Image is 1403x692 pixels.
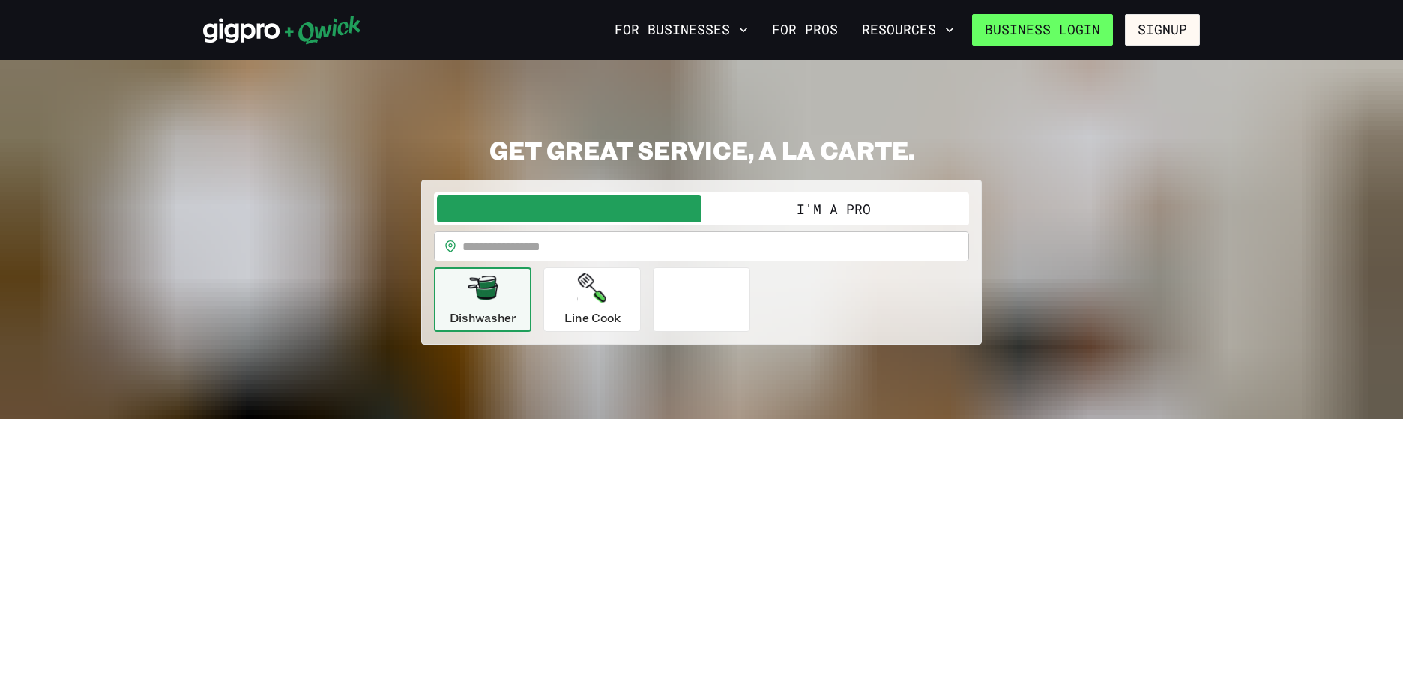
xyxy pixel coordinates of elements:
[609,17,754,43] button: For Businesses
[434,267,531,332] button: Dishwasher
[1125,14,1200,46] button: Signup
[437,195,701,222] button: I'm a Business
[543,267,641,332] button: Line Cook
[421,135,982,165] h2: GET GREAT SERVICE, A LA CARTE.
[766,17,844,43] a: For Pros
[856,17,960,43] button: Resources
[450,309,516,327] p: Dishwasher
[972,14,1113,46] a: Business Login
[564,309,621,327] p: Line Cook
[701,195,966,222] button: I'm a Pro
